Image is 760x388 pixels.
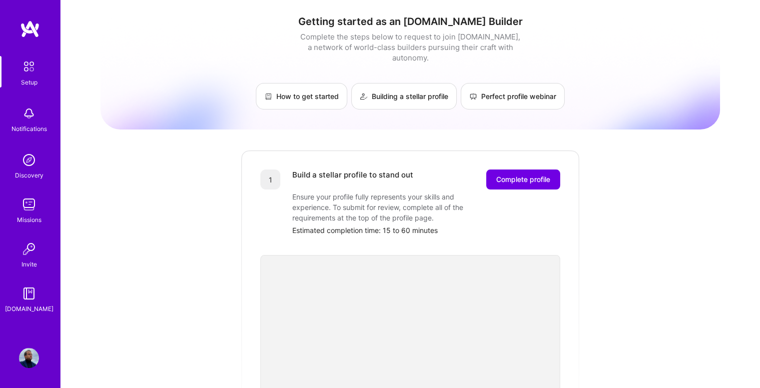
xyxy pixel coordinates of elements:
[100,15,720,27] h1: Getting started as an [DOMAIN_NAME] Builder
[264,92,272,100] img: How to get started
[256,83,347,109] a: How to get started
[20,20,40,38] img: logo
[19,283,39,303] img: guide book
[18,56,39,77] img: setup
[5,303,53,314] div: [DOMAIN_NAME]
[496,174,550,184] span: Complete profile
[21,77,37,87] div: Setup
[461,83,565,109] a: Perfect profile webinar
[292,191,492,223] div: Ensure your profile fully represents your skills and experience. To submit for review, complete a...
[11,123,47,134] div: Notifications
[19,103,39,123] img: bell
[19,194,39,214] img: teamwork
[260,169,280,189] div: 1
[360,92,368,100] img: Building a stellar profile
[469,92,477,100] img: Perfect profile webinar
[19,239,39,259] img: Invite
[17,214,41,225] div: Missions
[21,259,37,269] div: Invite
[19,150,39,170] img: discovery
[292,169,413,189] div: Build a stellar profile to stand out
[292,225,560,235] div: Estimated completion time: 15 to 60 minutes
[15,170,43,180] div: Discovery
[351,83,457,109] a: Building a stellar profile
[19,348,39,368] img: User Avatar
[298,31,523,63] div: Complete the steps below to request to join [DOMAIN_NAME], a network of world-class builders purs...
